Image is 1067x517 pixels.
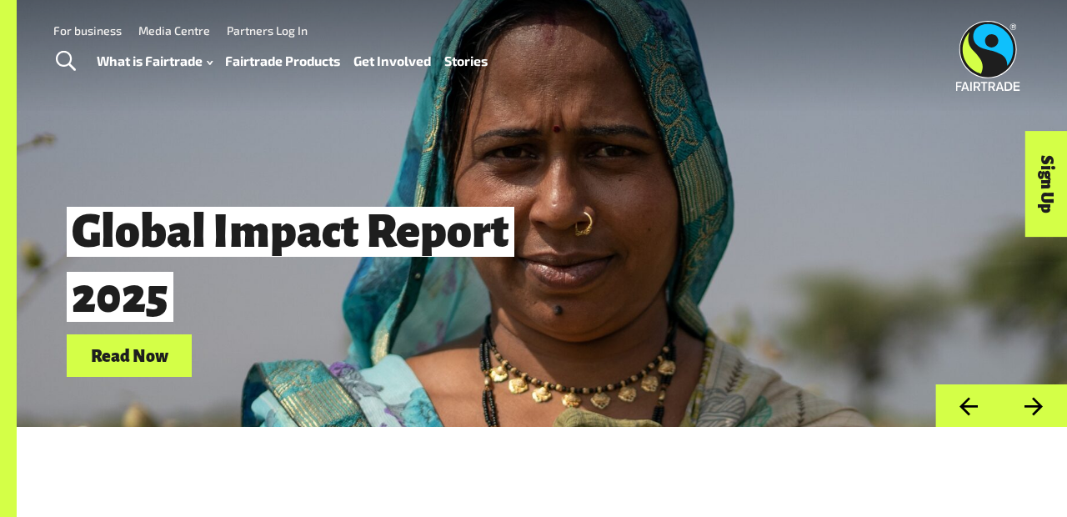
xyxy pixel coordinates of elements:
a: Partners Log In [227,23,308,38]
span: Global Impact Report 2025 [67,207,514,322]
a: Media Centre [138,23,210,38]
button: Previous [935,384,1001,427]
img: Fairtrade Australia New Zealand logo [956,21,1020,91]
a: Toggle Search [45,41,86,83]
a: Read Now [67,334,192,377]
a: Stories [444,49,488,73]
a: What is Fairtrade [97,49,213,73]
a: For business [53,23,122,38]
a: Get Involved [353,49,431,73]
button: Next [1001,384,1067,427]
a: Fairtrade Products [225,49,340,73]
